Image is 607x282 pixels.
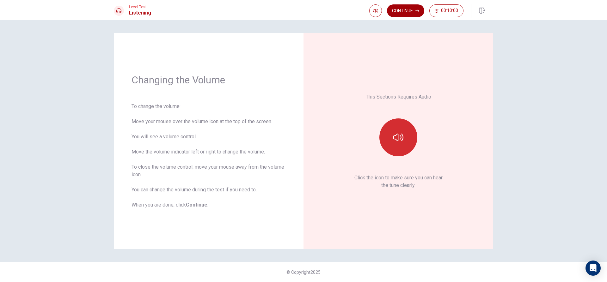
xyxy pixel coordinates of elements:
[132,103,286,209] div: To change the volume: Move your mouse over the volume icon at the top of the screen. You will see...
[186,202,207,208] b: Continue
[286,270,321,275] span: © Copyright 2025
[129,9,151,17] h1: Listening
[366,93,431,101] p: This Sections Requires Audio
[586,261,601,276] div: Open Intercom Messenger
[441,8,458,13] span: 00:10:00
[429,4,463,17] button: 00:10:00
[129,5,151,9] span: Level Test
[354,174,443,189] p: Click the icon to make sure you can hear the tune clearly.
[387,4,424,17] button: Continue
[132,74,286,86] h1: Changing the Volume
